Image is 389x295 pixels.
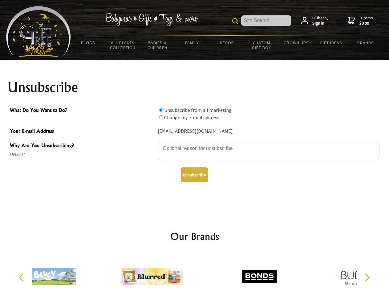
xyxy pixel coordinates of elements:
[359,21,373,26] strong: $0.00
[348,36,383,49] a: Brands
[106,36,140,54] a: All Plants Collection
[158,142,379,160] textarea: Why Are You Unsubscribing?
[105,13,198,26] img: Babywear - Gifts - Toys & more
[181,167,208,182] button: Unsubscribe
[312,15,328,26] span: Hi there,
[12,229,377,244] h2: Our Brands
[140,36,175,54] a: Babies & Children
[232,18,238,24] img: product search
[159,115,163,119] input: What Do You Want to Do?
[164,114,219,120] label: Change my e-mail address
[314,36,348,49] a: Gift Ideas
[15,271,29,284] button: Previous
[158,127,379,136] div: [EMAIL_ADDRESS][DOMAIN_NAME]
[301,15,328,26] a: Hi there,Sign in
[159,108,163,112] input: What Do You Want to Do?
[348,15,373,26] a: 0 items$0.00
[244,36,279,54] a: Custom Gift Box
[209,36,244,49] a: Decor
[241,15,291,26] input: Site Search
[6,6,71,57] img: Babyware - Gifts - Toys and more...
[7,80,382,95] h1: Unsubscribe
[175,36,210,49] a: Family
[312,21,328,26] strong: Sign in
[164,107,232,113] label: Unsubscribe from all marketing
[360,271,374,284] button: Next
[71,36,106,49] a: BLOGS
[359,15,373,26] span: 0 items
[10,142,155,151] span: Why Are You Unsubscribing?
[10,127,155,136] span: Your E-mail Address
[279,36,314,49] a: Grown Ups
[10,106,155,115] span: What Do You Want to Do?
[10,151,155,158] span: Optional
